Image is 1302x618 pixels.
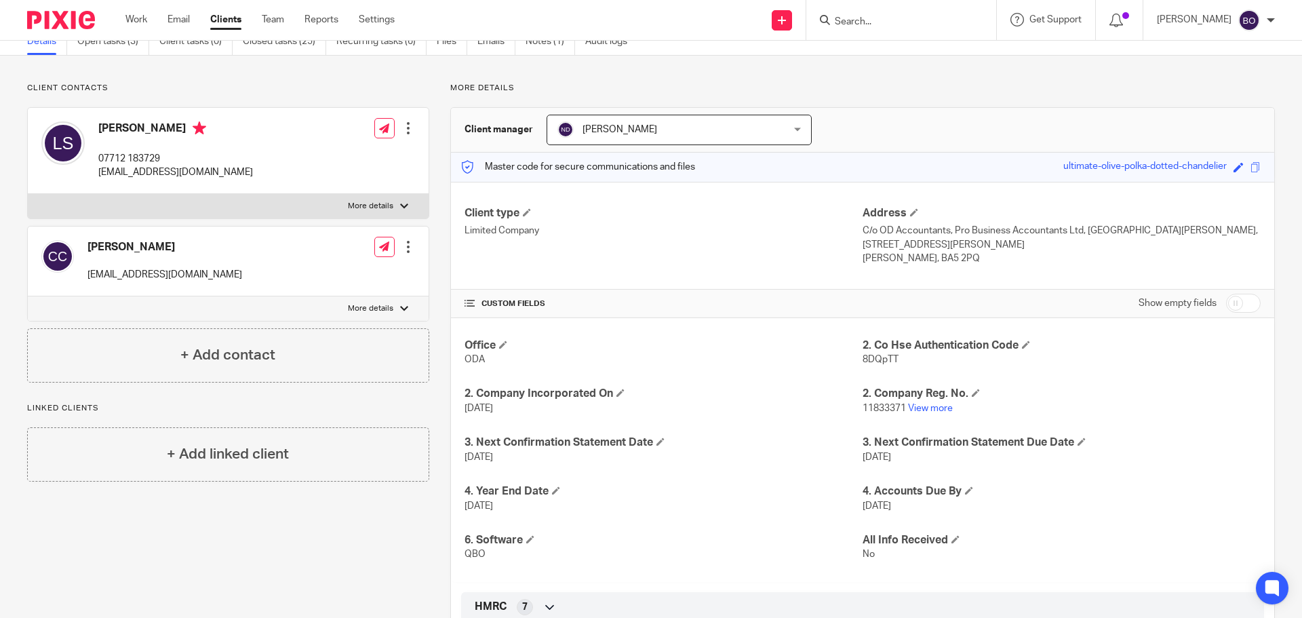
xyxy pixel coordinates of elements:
[304,13,338,26] a: Reports
[262,13,284,26] a: Team
[348,201,393,212] p: More details
[477,28,515,55] a: Emails
[585,28,637,55] a: Audit logs
[833,16,955,28] input: Search
[465,452,493,462] span: [DATE]
[1063,159,1227,175] div: ultimate-olive-polka-dotted-chandelier
[167,13,190,26] a: Email
[522,600,528,614] span: 7
[465,224,863,237] p: Limited Company
[167,444,289,465] h4: + Add linked client
[863,206,1261,220] h4: Address
[465,355,485,364] span: ODA
[336,28,427,55] a: Recurring tasks (6)
[465,549,486,559] span: QBO
[863,404,906,413] span: 11833371
[863,501,891,511] span: [DATE]
[863,355,899,364] span: 8DQpTT
[557,121,574,138] img: svg%3E
[1157,13,1231,26] p: [PERSON_NAME]
[863,484,1261,499] h4: 4. Accounts Due By
[465,123,533,136] h3: Client manager
[863,436,1261,450] h4: 3. Next Confirmation Statement Due Date
[98,152,253,166] p: 07712 183729
[87,240,242,254] h4: [PERSON_NAME]
[125,13,147,26] a: Work
[27,403,429,414] p: Linked clients
[27,83,429,94] p: Client contacts
[27,28,67,55] a: Details
[27,11,95,29] img: Pixie
[465,387,863,401] h4: 2. Company Incorporated On
[465,206,863,220] h4: Client type
[583,125,657,134] span: [PERSON_NAME]
[475,600,507,614] span: HMRC
[863,549,875,559] span: No
[359,13,395,26] a: Settings
[180,345,275,366] h4: + Add contact
[863,252,1261,265] p: [PERSON_NAME], BA5 2PQ
[526,28,575,55] a: Notes (1)
[461,160,695,174] p: Master code for secure communications and files
[465,484,863,499] h4: 4. Year End Date
[908,404,953,413] a: View more
[1238,9,1260,31] img: svg%3E
[465,339,863,353] h4: Office
[1139,296,1217,310] label: Show empty fields
[863,533,1261,547] h4: All Info Received
[465,298,863,309] h4: CUSTOM FIELDS
[1029,15,1082,24] span: Get Support
[437,28,467,55] a: Files
[465,501,493,511] span: [DATE]
[159,28,233,55] a: Client tasks (0)
[77,28,149,55] a: Open tasks (3)
[465,436,863,450] h4: 3. Next Confirmation Statement Date
[193,121,206,135] i: Primary
[243,28,326,55] a: Closed tasks (25)
[87,268,242,282] p: [EMAIL_ADDRESS][DOMAIN_NAME]
[98,166,253,179] p: [EMAIL_ADDRESS][DOMAIN_NAME]
[863,224,1261,252] p: C/o OD Accountants, Pro Business Accountants Ltd, [GEOGRAPHIC_DATA][PERSON_NAME], [STREET_ADDRESS...
[450,83,1275,94] p: More details
[210,13,241,26] a: Clients
[41,121,85,165] img: svg%3E
[863,452,891,462] span: [DATE]
[863,387,1261,401] h4: 2. Company Reg. No.
[465,404,493,413] span: [DATE]
[98,121,253,138] h4: [PERSON_NAME]
[41,240,74,273] img: svg%3E
[465,533,863,547] h4: 6. Software
[348,303,393,314] p: More details
[863,339,1261,353] h4: 2. Co Hse Authentication Code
